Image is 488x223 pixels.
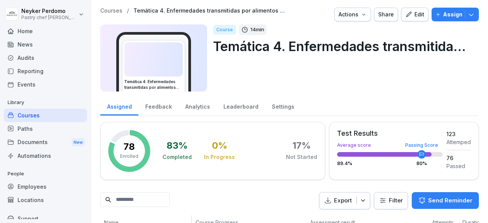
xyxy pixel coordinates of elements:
[4,24,87,38] a: Home
[412,192,479,209] button: Send Reminder
[4,193,87,207] a: Locations
[4,149,87,162] a: Automations
[374,193,408,209] button: Filter
[446,162,471,170] div: Passed
[250,26,264,34] p: 14 min
[374,8,398,21] button: Share
[337,161,443,166] div: 89.4 %
[428,196,472,205] p: Send Reminder
[337,130,443,137] div: Test Results
[133,8,286,14] a: Temática 4. Enfermedades transmitidas por alimentos ETA'S
[339,10,367,19] div: Actions
[446,154,471,162] div: 76
[446,130,471,138] div: 123
[120,153,138,160] p: Enrolled
[21,15,77,20] p: Pastry chef [PERSON_NAME] y Cocina gourmet
[432,8,479,21] button: Assign
[334,196,352,205] p: Export
[416,161,427,166] div: 80 %
[286,153,317,161] div: Not Started
[72,138,85,147] div: New
[167,141,188,150] div: 83 %
[4,135,87,149] a: DocumentsNew
[265,96,301,116] a: Settings
[4,109,87,122] a: Courses
[213,25,236,35] div: Course
[162,153,192,161] div: Completed
[4,168,87,180] p: People
[138,96,178,116] a: Feedback
[124,79,183,90] h3: Temática 4. Enfermedades transmitidas por alimentos ETA'S
[292,141,311,150] div: 17 %
[405,143,438,148] div: Passing Score
[4,78,87,91] a: Events
[100,8,122,14] a: Courses
[319,192,370,209] button: Export
[4,135,87,149] div: Documents
[4,96,87,109] p: Library
[212,141,227,150] div: 0 %
[21,8,77,14] p: Neyker Perdomo
[401,8,429,21] button: Edit
[4,64,87,78] a: Reporting
[204,153,235,161] div: In Progress
[217,96,265,116] a: Leaderboard
[127,8,129,14] p: /
[337,143,443,148] div: Average score
[178,96,217,116] a: Analytics
[446,138,471,146] div: Attemped
[334,8,371,21] button: Actions
[4,180,87,193] a: Employees
[379,197,403,204] div: Filter
[4,122,87,135] a: Paths
[378,10,394,19] div: Share
[443,10,462,19] p: Assign
[405,10,424,19] div: Edit
[4,51,87,64] a: Audits
[4,38,87,51] a: News
[213,37,473,56] p: Temática 4. Enfermedades transmitidas por alimentos ETA'S
[124,142,135,151] p: 78
[100,96,138,116] a: Assigned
